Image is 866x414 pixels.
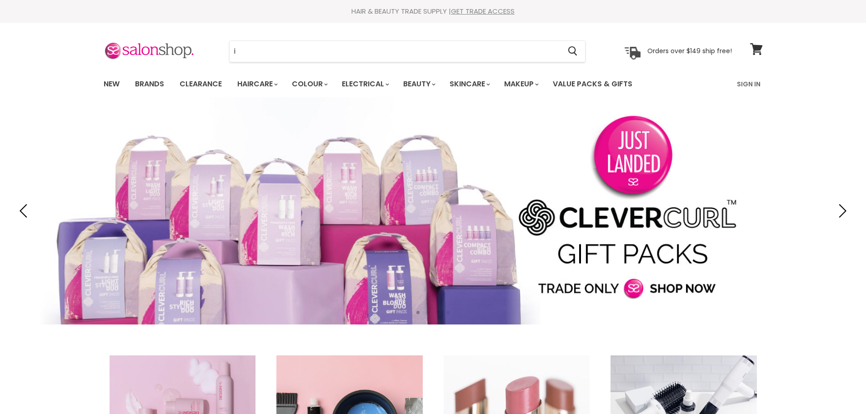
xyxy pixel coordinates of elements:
[396,75,441,94] a: Beauty
[647,47,732,55] p: Orders over $149 ship free!
[97,71,686,97] ul: Main menu
[229,40,586,62] form: Product
[426,311,430,314] li: Page dot 2
[546,75,639,94] a: Value Packs & Gifts
[173,75,229,94] a: Clearance
[92,7,774,16] div: HAIR & BEAUTY TRADE SUPPLY |
[230,75,283,94] a: Haircare
[446,311,450,314] li: Page dot 4
[436,311,440,314] li: Page dot 3
[443,75,496,94] a: Skincare
[285,75,333,94] a: Colour
[451,6,515,16] a: GET TRADE ACCESS
[335,75,395,94] a: Electrical
[731,75,766,94] a: Sign In
[416,311,420,314] li: Page dot 1
[561,41,585,62] button: Search
[230,41,561,62] input: Search
[497,75,544,94] a: Makeup
[128,75,171,94] a: Brands
[97,75,126,94] a: New
[16,202,34,220] button: Previous
[92,71,774,97] nav: Main
[832,202,850,220] button: Next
